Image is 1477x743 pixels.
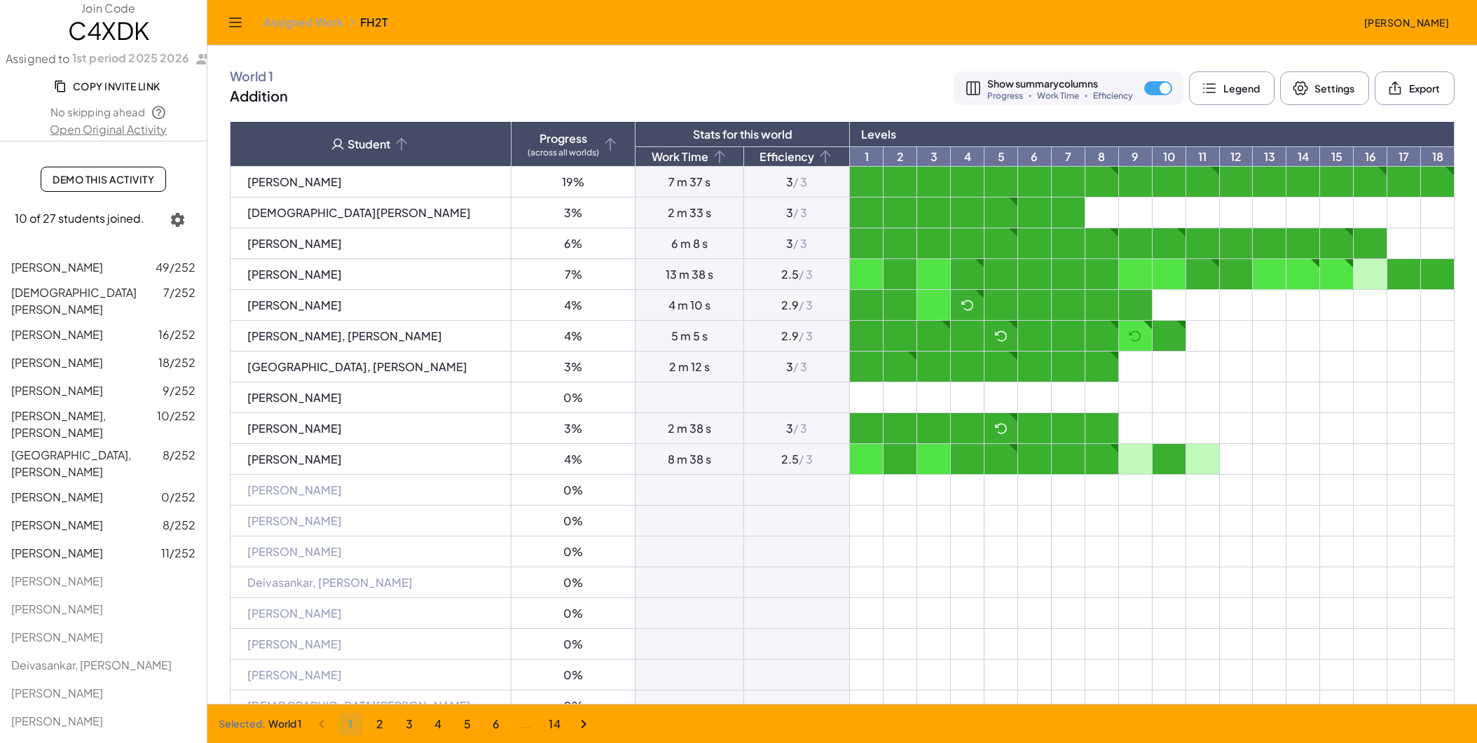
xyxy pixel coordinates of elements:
[247,267,342,282] a: [PERSON_NAME]
[850,290,884,321] td: solved with 3 out of 3 stars
[636,352,744,382] td: 2 m 12 s
[1220,228,1253,259] td: solved with 3 out of 3 stars
[247,359,467,374] a: [GEOGRAPHIC_DATA], [PERSON_NAME]
[57,80,160,92] span: Copy Invite Link
[850,352,884,382] td: solved with 3 out of 3 stars
[799,267,813,282] span: / 3
[636,290,744,321] td: 4 m 10 s
[1052,290,1085,321] td: solved with 3 out of 3 stars
[987,92,1133,100] div: Progress Work Time Efficiency
[793,205,807,220] span: / 3
[511,475,636,506] td: 0%
[307,709,598,739] nav: Pagination Navigation
[987,77,1133,99] div: Show summary columns
[799,298,813,312] span: / 3
[1354,259,1387,290] td: solved with 1 out of 3 stars
[951,413,984,444] td: solved with 3 out of 3 stars
[951,352,984,382] td: solved with 3 out of 3 stars
[636,259,744,290] td: 13 m 38 s
[1186,228,1220,259] td: solved with 3 out of 3 stars
[157,408,195,441] span: 10/252
[247,452,342,466] a: [PERSON_NAME]
[1153,259,1186,290] td: solved with 2 out of 3 stars
[1119,290,1153,321] td: solved with 3 out of 3 stars
[884,352,917,382] td: solved with 3 out of 3 stars
[1052,228,1085,259] td: solved with 3 out of 3 stars
[247,174,342,189] a: [PERSON_NAME]
[434,716,442,731] span: 4
[511,660,636,690] td: 0%
[1085,290,1119,321] td: solved with 3 out of 3 stars
[951,259,984,290] td: solved with 3 out of 3 stars
[1119,321,1153,352] td: made many attempts; solved with 2 out of 3 stars
[268,717,301,730] div: World 1
[984,413,1018,444] td: made many attempts; solved with 3 out of 3 stars
[884,259,917,290] td: solved with 3 out of 3 stars
[247,575,413,590] span: Deivasankar, [PERSON_NAME]
[70,50,212,68] a: 1st period 2025 2026
[1363,16,1449,29] span: [PERSON_NAME]
[1186,167,1220,197] td: solved with 3 out of 3 stars
[1320,228,1354,259] td: solved with 3 out of 3 stars
[511,506,636,536] td: 0%
[1320,259,1354,290] td: solved with 2 out of 3 stars
[1018,413,1052,444] td: solved with 3 out of 3 stars
[850,321,884,352] td: solved with 3 out of 3 stars
[850,197,884,228] td: solved with 3 out of 3 stars
[951,444,984,475] td: solved with 3 out of 3 stars
[1253,228,1286,259] td: solved with 3 out of 3 stars
[247,298,342,312] a: [PERSON_NAME]
[230,68,288,84] div: World 1
[528,148,599,157] span: (across all worlds)
[1186,259,1220,290] td: solved with 3 out of 3 stars
[405,716,413,731] span: 3
[156,259,195,276] span: 49/252
[1052,167,1085,197] td: solved with 3 out of 3 stars
[224,11,247,34] button: Toggle navigation
[247,637,342,651] span: [PERSON_NAME]
[163,284,195,318] span: 7/252
[984,444,1018,475] td: solved with 3 out of 3 stars
[247,421,342,436] a: [PERSON_NAME]
[1220,259,1253,290] td: solved with 3 out of 3 stars
[1253,147,1286,166] a: 13
[1387,147,1420,166] a: 17
[1119,444,1153,475] td: solved with 1 out of 3 stars
[793,174,807,189] span: / 3
[984,167,1018,197] td: solved with 3 out of 3 stars
[1085,228,1119,259] td: solved with 3 out of 3 stars
[884,197,917,228] td: solved with 3 out of 3 stars
[1119,228,1153,259] td: solved with 3 out of 3 stars
[744,167,850,197] td: 3
[1153,321,1186,352] td: solved with 3 out of 3 stars
[511,290,636,321] td: 4%
[528,132,599,157] div: Progress
[884,147,916,166] a: 2
[1186,444,1220,475] td: solved with 1 out of 3 stars
[984,290,1018,321] td: solved with 3 out of 3 stars
[1018,228,1052,259] td: solved with 3 out of 3 stars
[917,290,951,321] td: solved with 2 out of 3 stars
[11,489,103,504] span: [PERSON_NAME]
[1387,259,1421,290] td: solved with 3 out of 3 stars
[1253,259,1286,290] td: solved with 2 out of 3 stars
[1286,147,1319,166] a: 14
[917,444,951,475] td: solved with 2 out of 3 stars
[11,602,103,616] span: [PERSON_NAME]
[636,444,744,475] td: 8 m 38 s
[1119,167,1153,197] td: solved with 3 out of 3 stars
[636,122,850,147] th: Stats for this world
[11,260,103,275] span: [PERSON_NAME]
[1354,167,1387,197] td: solved with 3 out of 3 stars
[263,15,343,29] a: Assigned Work
[1153,167,1186,197] td: solved with 3 out of 3 stars
[984,259,1018,290] td: solved with 3 out of 3 stars
[850,259,884,290] td: solved with 2 out of 3 stars
[984,197,1018,228] td: solved with 3 out of 3 stars
[917,228,951,259] td: solved with 3 out of 3 stars
[1018,352,1052,382] td: solved with 3 out of 3 stars
[369,713,391,735] button: Go to page 2
[247,698,471,713] span: [DEMOGRAPHIC_DATA][PERSON_NAME]
[1018,290,1052,321] td: solved with 3 out of 3 stars
[11,714,103,728] span: [PERSON_NAME]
